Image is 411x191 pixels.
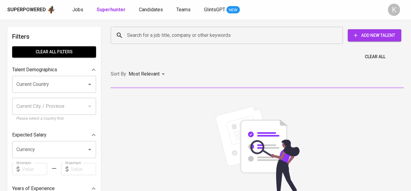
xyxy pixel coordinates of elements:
span: Add New Talent [353,32,396,39]
input: Value [71,163,96,175]
span: Teams [176,7,191,12]
a: Candidates [139,6,164,14]
span: Clear All [365,53,385,61]
div: Superpowered [7,6,46,13]
button: Open [85,145,94,154]
p: Please select a Country first [16,116,92,122]
span: GlintsGPT [204,7,225,12]
span: NEW [226,7,240,13]
input: Value [22,163,47,175]
h6: Filters [12,32,96,41]
span: Clear All filters [17,48,91,56]
p: Talent Demographics [12,66,57,73]
a: Jobs [72,6,85,14]
div: K [388,4,400,16]
button: Clear All filters [12,46,96,58]
span: Candidates [139,7,163,12]
img: app logo [47,5,55,14]
div: Most Relevant [129,69,167,80]
a: GlintsGPT NEW [204,6,240,14]
div: Expected Salary [12,129,96,141]
p: Sort By [111,70,126,78]
a: Superhunter [97,6,127,14]
b: Superhunter [97,7,126,12]
p: Most Relevant [129,70,160,78]
span: Jobs [72,7,83,12]
a: Teams [176,6,192,14]
div: Talent Demographics [12,64,96,76]
button: Open [85,80,94,89]
p: Expected Salary [12,131,47,139]
a: Superpoweredapp logo [7,5,55,14]
button: Add New Talent [348,29,401,41]
button: Clear All [362,51,388,62]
